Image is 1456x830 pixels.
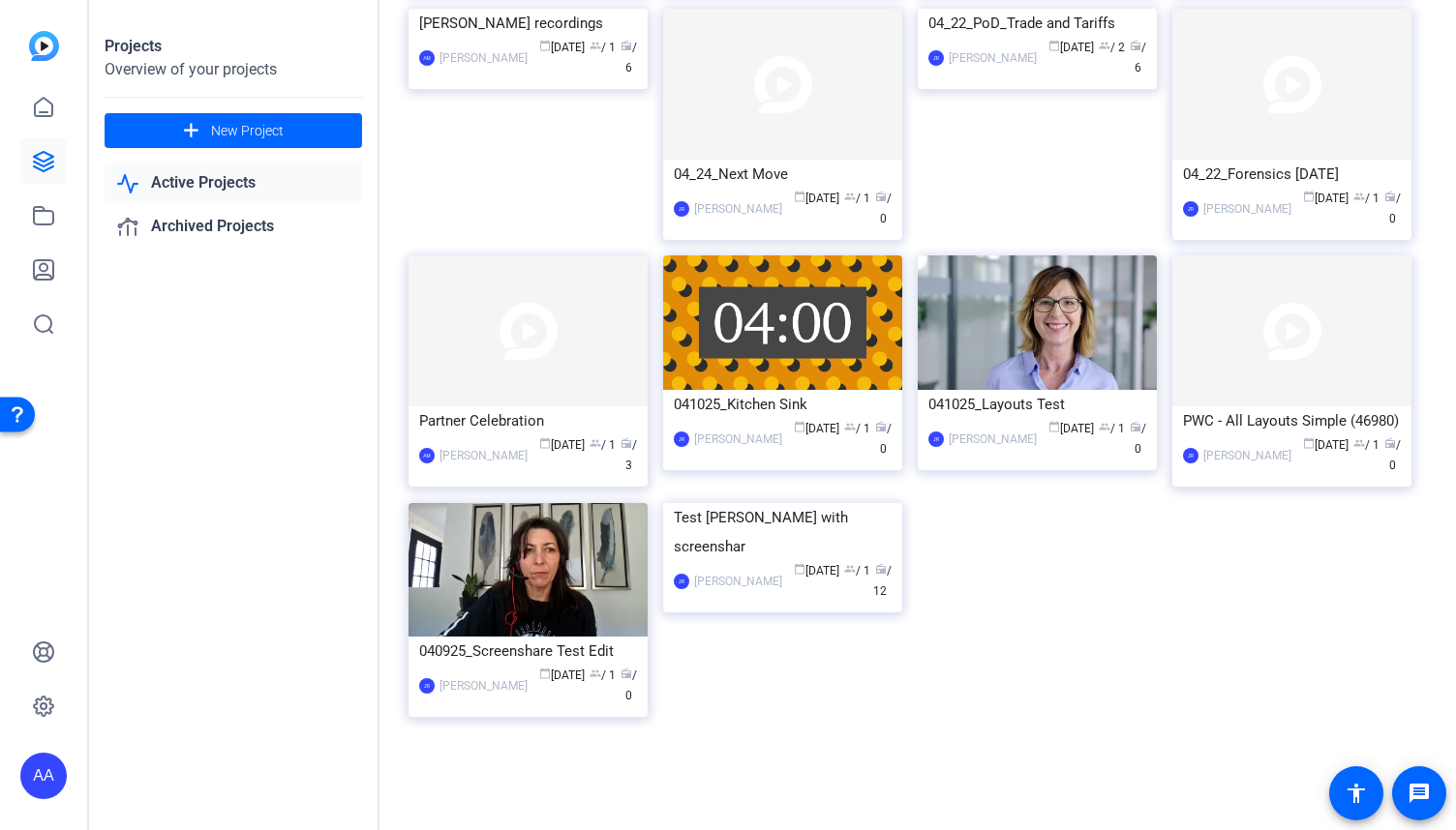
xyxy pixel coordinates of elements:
[1130,40,1141,51] span: radio
[621,667,632,679] span: radio
[1099,40,1110,51] span: group
[1353,191,1365,202] span: group
[694,199,782,219] div: [PERSON_NAME]
[539,667,551,679] span: calendar_today
[1353,192,1380,205] span: / 1
[694,430,782,449] div: [PERSON_NAME]
[674,201,689,217] div: JR
[1303,437,1315,449] span: calendar_today
[1048,422,1094,435] span: [DATE]
[419,637,637,666] div: 040925_Screenshare Test Edit
[844,192,870,205] span: / 1
[794,422,839,435] span: [DATE]
[440,48,528,68] div: [PERSON_NAME]
[928,9,1146,38] div: 04_22_PoD_Trade and Tariffs
[674,160,892,189] div: 04_24_Next Move
[1048,40,1060,51] span: calendar_today
[590,438,616,452] span: / 1
[949,430,1037,449] div: [PERSON_NAME]
[875,191,887,202] span: radio
[419,448,435,463] div: AM
[1303,191,1315,202] span: calendar_today
[1303,438,1349,452] span: [DATE]
[928,50,944,66] div: JR
[1384,438,1401,472] span: / 0
[1183,201,1198,217] div: JR
[539,437,551,449] span: calendar_today
[1345,782,1368,805] mat-icon: accessibility
[1408,782,1431,805] mat-icon: message
[875,421,887,432] span: radio
[590,41,616,54] span: / 1
[440,446,528,465] div: [PERSON_NAME]
[621,40,632,51] span: radio
[1384,437,1396,449] span: radio
[674,431,689,447] div: JR
[179,119,203,143] mat-icon: add
[1183,406,1401,435] div: PWC - All Layouts Simple (46980)
[694,572,782,591] div: [PERSON_NAME]
[1099,41,1125,54] span: / 2
[794,563,805,575] span: calendar_today
[949,48,1037,68] div: [PERSON_NAME]
[105,58,362,81] div: Overview of your projects
[1303,192,1349,205] span: [DATE]
[1183,160,1401,189] div: 04_22_Forensics [DATE]
[794,421,805,432] span: calendar_today
[440,676,528,696] div: [PERSON_NAME]
[875,192,892,225] span: / 0
[1203,446,1291,465] div: [PERSON_NAME]
[844,191,856,202] span: group
[1384,192,1401,225] span: / 0
[794,192,839,205] span: [DATE]
[621,668,637,702] span: / 0
[419,9,637,38] div: [PERSON_NAME] recordings
[674,574,689,589] div: JR
[105,163,362,203] a: Active Projects
[1183,448,1198,463] div: JR
[1099,422,1125,435] span: / 1
[1048,421,1060,432] span: calendar_today
[1203,199,1291,219] div: [PERSON_NAME]
[621,438,637,472] span: / 3
[674,503,892,561] div: Test [PERSON_NAME] with screenshar
[105,113,362,148] button: New Project
[590,667,601,679] span: group
[105,207,362,247] a: Archived Projects
[211,121,284,141] span: New Project
[1130,422,1146,456] span: / 0
[928,390,1146,419] div: 041025_Layouts Test
[844,421,856,432] span: group
[419,678,435,694] div: JR
[873,564,892,598] span: / 12
[621,41,637,74] span: / 6
[928,431,944,447] div: JR
[539,668,585,682] span: [DATE]
[539,438,585,452] span: [DATE]
[621,437,632,449] span: radio
[1130,41,1146,74] span: / 6
[539,41,585,54] span: [DATE]
[875,422,892,456] span: / 0
[794,191,805,202] span: calendar_today
[844,563,856,575] span: group
[539,40,551,51] span: calendar_today
[1048,41,1094,54] span: [DATE]
[875,563,887,575] span: radio
[674,390,892,419] div: 041025_Kitchen Sink
[29,31,59,61] img: blue-gradient.svg
[20,753,67,799] div: AA
[590,40,601,51] span: group
[844,564,870,578] span: / 1
[1353,437,1365,449] span: group
[1353,438,1380,452] span: / 1
[419,50,435,66] div: AM
[590,668,616,682] span: / 1
[105,35,362,58] div: Projects
[794,564,839,578] span: [DATE]
[1099,421,1110,432] span: group
[1130,421,1141,432] span: radio
[844,422,870,435] span: / 1
[1384,191,1396,202] span: radio
[419,406,637,435] div: Partner Celebration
